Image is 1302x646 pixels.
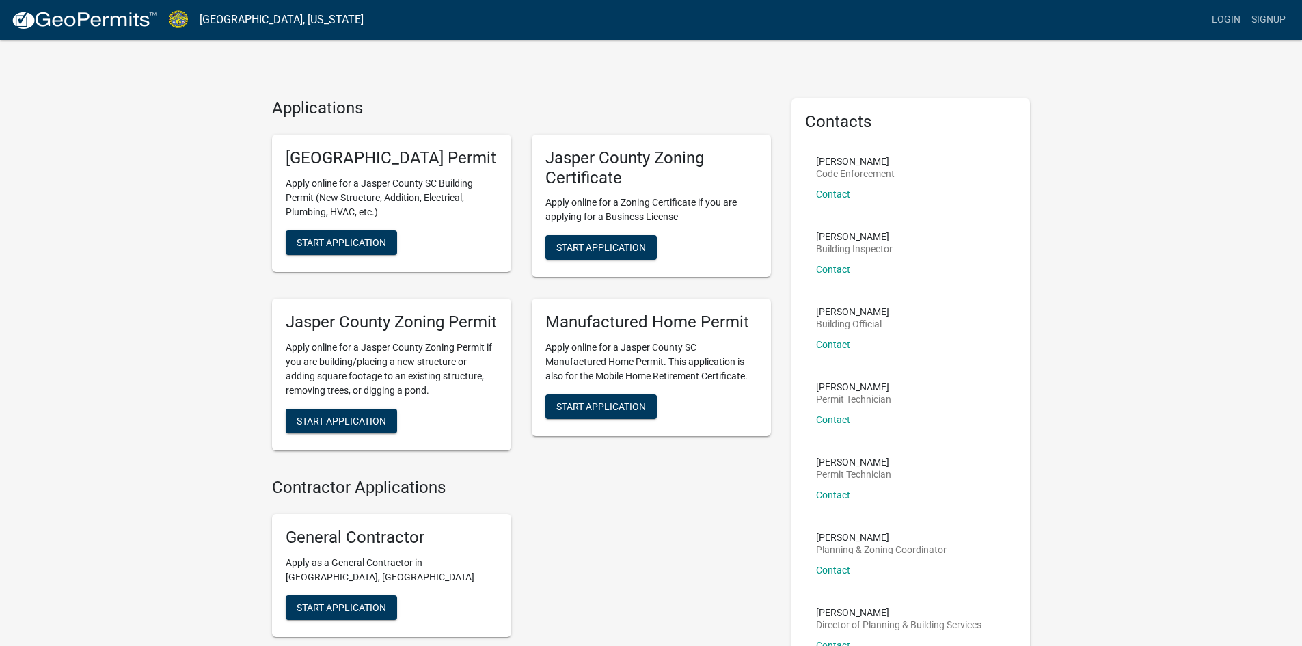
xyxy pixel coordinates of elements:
[816,232,893,241] p: [PERSON_NAME]
[816,157,895,166] p: [PERSON_NAME]
[286,409,397,433] button: Start Application
[816,339,850,350] a: Contact
[816,457,891,467] p: [PERSON_NAME]
[1206,7,1246,33] a: Login
[816,189,850,200] a: Contact
[297,416,386,427] span: Start Application
[816,414,850,425] a: Contact
[816,394,891,404] p: Permit Technician
[286,556,498,584] p: Apply as a General Contractor in [GEOGRAPHIC_DATA], [GEOGRAPHIC_DATA]
[816,470,891,479] p: Permit Technician
[816,608,981,617] p: [PERSON_NAME]
[297,602,386,613] span: Start Application
[816,565,850,576] a: Contact
[545,196,757,224] p: Apply online for a Zoning Certificate if you are applying for a Business License
[286,340,498,398] p: Apply online for a Jasper County Zoning Permit if you are building/placing a new structure or add...
[816,319,889,329] p: Building Official
[1246,7,1291,33] a: Signup
[286,312,498,332] h5: Jasper County Zoning Permit
[286,176,498,219] p: Apply online for a Jasper County SC Building Permit (New Structure, Addition, Electrical, Plumbin...
[286,528,498,548] h5: General Contractor
[816,264,850,275] a: Contact
[816,489,850,500] a: Contact
[816,545,947,554] p: Planning & Zoning Coordinator
[272,98,771,118] h4: Applications
[545,235,657,260] button: Start Application
[286,148,498,168] h5: [GEOGRAPHIC_DATA] Permit
[286,595,397,620] button: Start Application
[272,98,771,461] wm-workflow-list-section: Applications
[545,148,757,188] h5: Jasper County Zoning Certificate
[816,169,895,178] p: Code Enforcement
[816,244,893,254] p: Building Inspector
[816,533,947,542] p: [PERSON_NAME]
[545,312,757,332] h5: Manufactured Home Permit
[200,8,364,31] a: [GEOGRAPHIC_DATA], [US_STATE]
[545,340,757,383] p: Apply online for a Jasper County SC Manufactured Home Permit. This application is also for the Mo...
[816,620,981,630] p: Director of Planning & Building Services
[272,478,771,498] h4: Contractor Applications
[816,382,891,392] p: [PERSON_NAME]
[556,401,646,412] span: Start Application
[286,230,397,255] button: Start Application
[805,112,1017,132] h5: Contacts
[556,242,646,253] span: Start Application
[168,10,189,29] img: Jasper County, South Carolina
[297,237,386,247] span: Start Application
[545,394,657,419] button: Start Application
[816,307,889,317] p: [PERSON_NAME]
